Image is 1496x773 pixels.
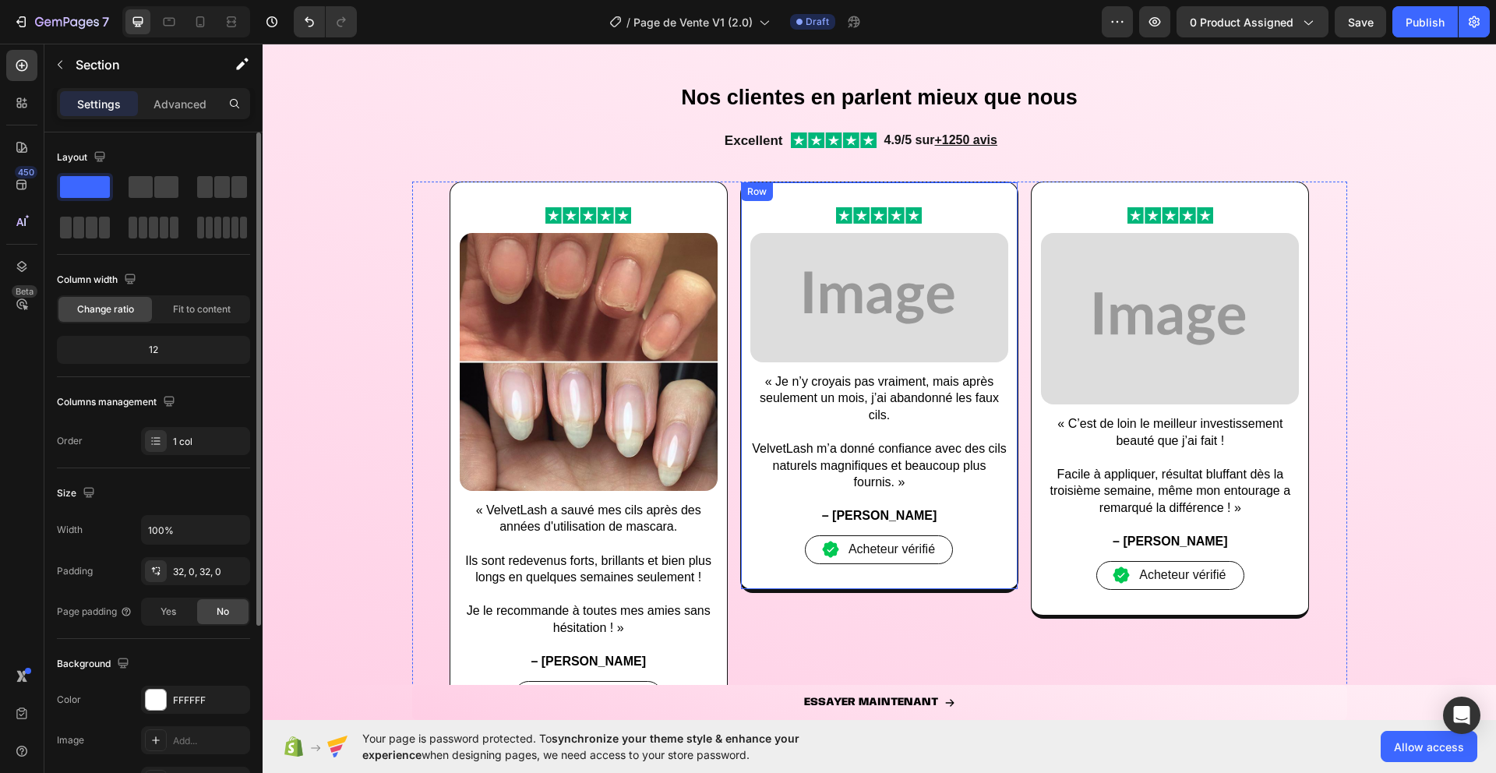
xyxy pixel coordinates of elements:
[283,164,369,180] img: gempages_581789879625581324-937c741c-5a21-413f-b466-5611d8b832c4.svg
[199,509,453,542] p: Ils sont redevenus forts, brillants et bien plus longs en quelques semaines seulement !
[263,44,1496,720] iframe: Design area
[488,189,746,319] img: 317x159
[542,651,676,667] p: ESSAYER MAINTENANT
[672,90,735,103] u: +1250 avis
[633,14,753,30] span: Page de Vente V1 (2.0)
[57,693,81,707] div: Color
[1392,6,1458,37] button: Publish
[161,605,176,619] span: Yes
[294,6,357,37] div: Undo/Redo
[57,523,83,537] div: Width
[153,96,206,112] p: Advanced
[199,458,453,492] p: « VelvetLash a sauvé mes cils après des années d'utilisation de mascara.
[57,564,93,578] div: Padding
[780,422,1035,473] p: Facile à appliquer, résultat bluffant dès la troisième semaine, même mon entourage a remarqué la ...
[1394,739,1464,755] span: Allow access
[57,733,84,747] div: Image
[586,495,672,517] p: Acheteur vérifié
[12,285,37,298] div: Beta
[1348,16,1374,29] span: Save
[15,166,37,178] div: 450
[76,55,203,74] p: Section
[217,605,229,619] span: No
[362,732,799,761] span: synchronize your theme style & enhance your experience
[462,90,520,104] strong: Excellent
[622,90,735,103] strong: 4.9/5 sur
[173,694,246,708] div: FFFFFF
[173,565,246,579] div: 32, 0, 32, 0
[6,6,116,37] button: 7
[77,96,121,112] p: Settings
[197,189,455,447] img: gempages_581789879625581324-6b32d198-ea52-47c2-8893-8fe206cb7c6f.jpg
[60,339,247,361] div: 12
[573,164,659,180] img: gempages_581789879625581324-937c741c-5a21-413f-b466-5611d8b832c4.svg
[780,372,1035,405] p: « C’est de loin le meilleur investissement beauté que j’ai fait !
[1335,6,1386,37] button: Save
[778,189,1036,361] img: 275x183
[850,491,965,504] strong: – [PERSON_NAME]
[528,89,614,105] img: gempages_581789879625581324-937c741c-5a21-413f-b466-5611d8b832c4.svg
[806,15,829,29] span: Draft
[173,435,246,449] div: 1 col
[1381,731,1477,762] button: Allow access
[295,641,382,663] p: Acheteur vérifié
[626,14,630,30] span: /
[559,465,675,478] strong: – [PERSON_NAME]
[865,164,951,180] img: gempages_581789879625581324-937c741c-5a21-413f-b466-5611d8b832c4.svg
[57,434,83,448] div: Order
[150,641,1085,676] a: ESSAYER MAINTENANT
[268,611,383,624] strong: – [PERSON_NAME]
[57,483,98,504] div: Size
[173,734,246,748] div: Add...
[362,730,860,763] span: Your page is password protected. To when designing pages, we need access to your store password.
[1177,6,1328,37] button: 0 product assigned
[1443,697,1480,734] div: Open Intercom Messenger
[142,516,249,544] input: Auto
[1406,14,1445,30] div: Publish
[489,330,744,380] p: « Je n’y croyais pas vraiment, mais après seulement un mois, j’ai abandonné les faux cils.
[489,397,744,447] p: VelvetLash m’a donné confiance avec des cils naturels magnifiques et beaucoup plus fournis. »
[173,302,231,316] span: Fit to content
[482,141,507,155] div: Row
[57,147,109,168] div: Layout
[77,302,134,316] span: Change ratio
[57,654,132,675] div: Background
[57,605,132,619] div: Page padding
[57,392,178,413] div: Columns management
[57,270,139,291] div: Column width
[102,12,109,31] p: 7
[199,559,453,592] p: Je le recommande à toutes mes amies sans hésitation ! »
[1190,14,1293,30] span: 0 product assigned
[877,521,963,543] p: Acheteur vérifié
